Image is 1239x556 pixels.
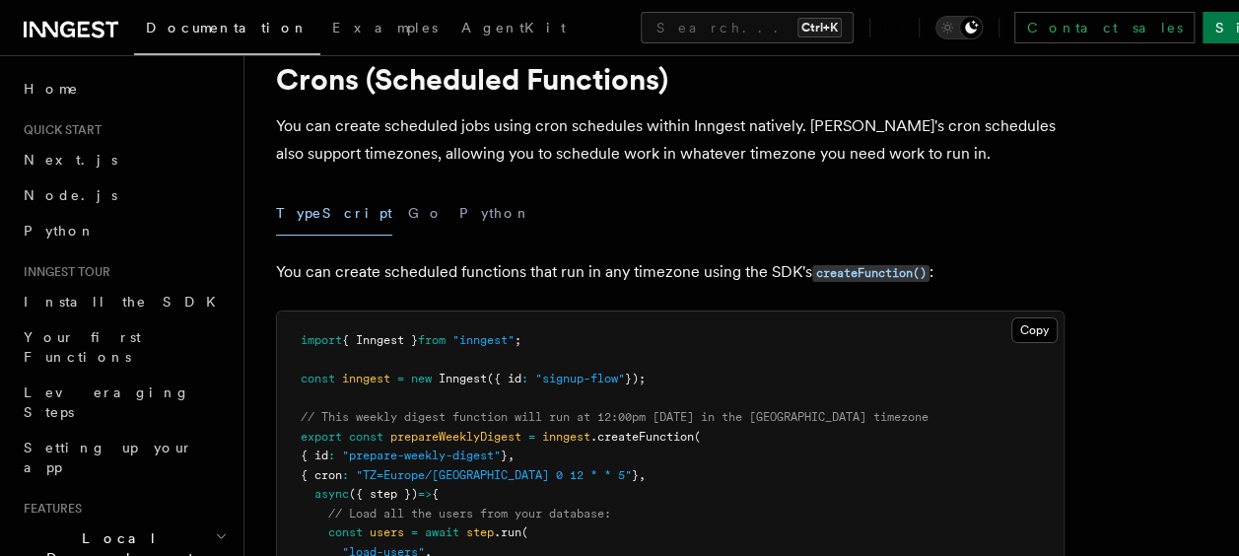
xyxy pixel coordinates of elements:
span: , [508,449,515,462]
span: , [639,468,646,482]
a: AgentKit [449,6,578,53]
span: Next.js [24,152,117,168]
span: .run [494,525,521,539]
span: = [397,372,404,385]
span: import [301,333,342,347]
button: Go [408,191,444,236]
a: createFunction() [812,262,929,281]
span: // This weekly digest function will run at 12:00pm [DATE] in the [GEOGRAPHIC_DATA] timezone [301,410,929,424]
span: } [632,468,639,482]
button: Toggle dark mode [935,16,983,39]
span: Quick start [16,122,102,138]
span: users [370,525,404,539]
span: = [411,525,418,539]
span: Documentation [146,20,309,35]
span: Node.js [24,187,117,203]
span: : [342,468,349,482]
span: Examples [332,20,438,35]
a: Documentation [134,6,320,55]
span: Leveraging Steps [24,384,190,420]
span: Features [16,501,82,517]
a: Python [16,213,232,248]
a: Next.js [16,142,232,177]
span: ; [515,333,521,347]
a: Examples [320,6,449,53]
span: ({ step }) [349,487,418,501]
a: Home [16,71,232,106]
span: => [418,487,432,501]
span: from [418,333,446,347]
span: "signup-flow" [535,372,625,385]
span: step [466,525,494,539]
span: "TZ=Europe/[GEOGRAPHIC_DATA] 0 12 * * 5" [356,468,632,482]
span: const [328,525,363,539]
span: "prepare-weekly-digest" [342,449,501,462]
span: ( [694,430,701,444]
span: AgentKit [461,20,566,35]
span: ({ id [487,372,521,385]
h1: Crons (Scheduled Functions) [276,61,1065,97]
span: } [501,449,508,462]
span: prepareWeeklyDigest [390,430,521,444]
span: export [301,430,342,444]
span: inngest [342,372,390,385]
span: = [528,430,535,444]
p: You can create scheduled functions that run in any timezone using the SDK's : [276,258,1065,287]
span: const [301,372,335,385]
span: Home [24,79,79,99]
code: createFunction() [812,265,929,282]
span: }); [625,372,646,385]
span: { id [301,449,328,462]
span: : [521,372,528,385]
span: Install the SDK [24,294,228,310]
span: Your first Functions [24,329,141,365]
span: .createFunction [590,430,694,444]
span: const [349,430,383,444]
span: { [432,487,439,501]
a: Node.js [16,177,232,213]
span: Inngest tour [16,264,110,280]
a: Contact sales [1014,12,1195,43]
a: Setting up your app [16,430,232,485]
kbd: Ctrl+K [797,18,842,37]
span: "inngest" [452,333,515,347]
a: Install the SDK [16,284,232,319]
span: await [425,525,459,539]
span: ( [521,525,528,539]
p: You can create scheduled jobs using cron schedules within Inngest natively. [PERSON_NAME]'s cron ... [276,112,1065,168]
button: Python [459,191,531,236]
span: Python [24,223,96,239]
button: Search...Ctrl+K [641,12,854,43]
span: { cron [301,468,342,482]
span: Setting up your app [24,440,193,475]
span: { Inngest } [342,333,418,347]
a: Your first Functions [16,319,232,375]
span: async [314,487,349,501]
span: Inngest [439,372,487,385]
button: Copy [1011,317,1058,343]
span: new [411,372,432,385]
button: TypeScript [276,191,392,236]
a: Leveraging Steps [16,375,232,430]
span: inngest [542,430,590,444]
span: : [328,449,335,462]
span: // Load all the users from your database: [328,507,611,521]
